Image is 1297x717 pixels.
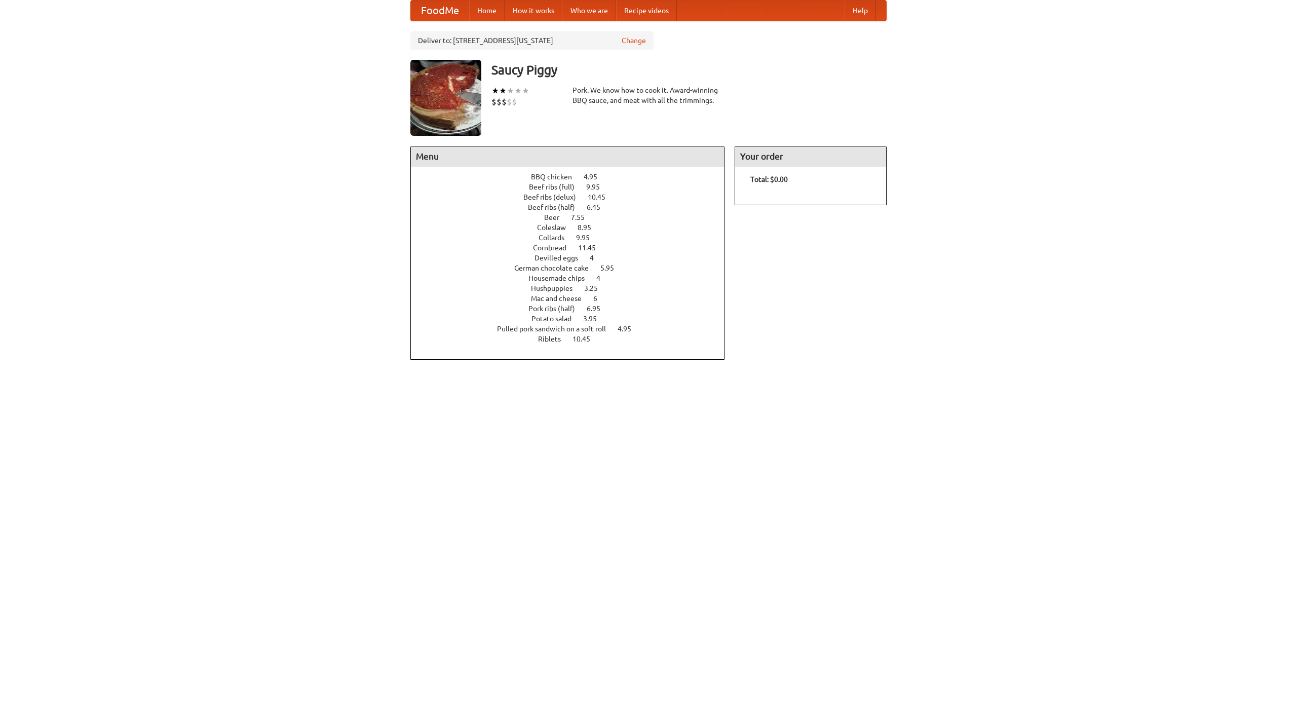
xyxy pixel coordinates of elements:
a: Riblets 10.45 [538,335,609,343]
span: Coleslaw [537,223,576,232]
a: Beef ribs (full) 9.95 [529,183,619,191]
li: $ [502,96,507,107]
h3: Saucy Piggy [491,60,887,80]
a: Beef ribs (half) 6.45 [528,203,619,211]
span: Beer [544,213,569,221]
span: 9.95 [576,234,600,242]
span: Beef ribs (full) [529,183,585,191]
a: Coleslaw 8.95 [537,223,610,232]
h4: Menu [411,146,724,167]
a: Pork ribs (half) 6.95 [528,305,619,313]
span: Housemade chips [528,274,595,282]
a: Housemade chips 4 [528,274,619,282]
a: Cornbread 11.45 [533,244,615,252]
a: Mac and cheese 6 [531,294,616,303]
span: Beef ribs (delux) [523,193,586,201]
a: Home [469,1,505,21]
span: Potato salad [531,315,582,323]
a: Help [845,1,876,21]
span: Beef ribs (half) [528,203,585,211]
a: Potato salad 3.95 [531,315,616,323]
li: ★ [499,85,507,96]
b: Total: $0.00 [750,175,788,183]
span: 5.95 [600,264,624,272]
span: Devilled eggs [535,254,588,262]
h4: Your order [735,146,886,167]
span: German chocolate cake [514,264,599,272]
a: Recipe videos [616,1,677,21]
span: 10.45 [588,193,616,201]
span: 10.45 [573,335,600,343]
span: 7.55 [571,213,595,221]
a: Collards 9.95 [539,234,608,242]
span: Collards [539,234,575,242]
div: Pork. We know how to cook it. Award-winning BBQ sauce, and meat with all the trimmings. [573,85,724,105]
li: $ [512,96,517,107]
span: 11.45 [578,244,606,252]
span: Hushpuppies [531,284,583,292]
span: Mac and cheese [531,294,592,303]
a: How it works [505,1,562,21]
li: ★ [491,85,499,96]
a: Beef ribs (delux) 10.45 [523,193,624,201]
span: 4 [596,274,611,282]
span: Pork ribs (half) [528,305,585,313]
span: BBQ chicken [531,173,582,181]
span: 4.95 [618,325,641,333]
span: 6.95 [587,305,611,313]
span: Pulled pork sandwich on a soft roll [497,325,616,333]
a: Devilled eggs 4 [535,254,613,262]
span: 6 [593,294,607,303]
span: 3.95 [583,315,607,323]
span: 3.25 [584,284,608,292]
a: Pulled pork sandwich on a soft roll 4.95 [497,325,650,333]
a: Who we are [562,1,616,21]
li: $ [491,96,497,107]
a: FoodMe [411,1,469,21]
li: $ [507,96,512,107]
a: Beer 7.55 [544,213,603,221]
span: 4 [590,254,604,262]
span: 4.95 [584,173,607,181]
span: 9.95 [586,183,610,191]
a: BBQ chicken 4.95 [531,173,616,181]
li: ★ [507,85,514,96]
li: $ [497,96,502,107]
li: ★ [522,85,529,96]
div: Deliver to: [STREET_ADDRESS][US_STATE] [410,31,654,50]
span: Riblets [538,335,571,343]
a: Change [622,35,646,46]
a: German chocolate cake 5.95 [514,264,633,272]
a: Hushpuppies 3.25 [531,284,617,292]
span: Cornbread [533,244,577,252]
span: 6.45 [587,203,611,211]
span: 8.95 [578,223,601,232]
img: angular.jpg [410,60,481,136]
li: ★ [514,85,522,96]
